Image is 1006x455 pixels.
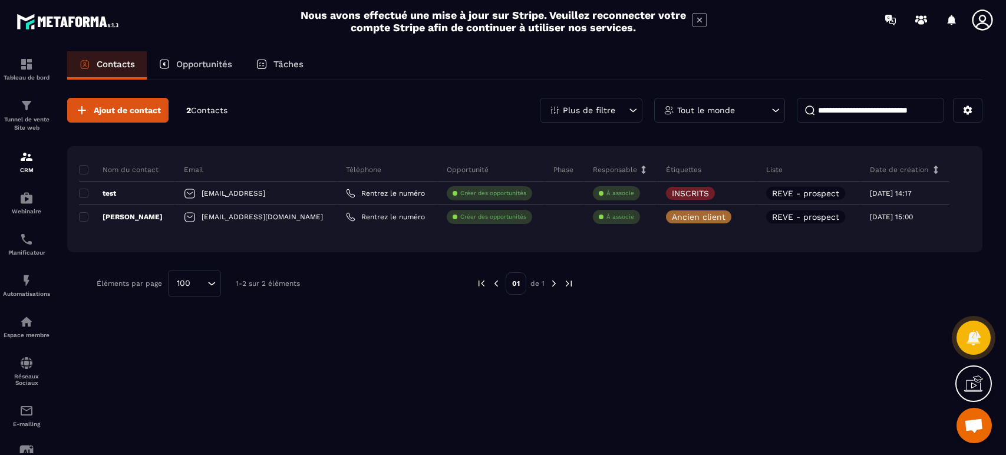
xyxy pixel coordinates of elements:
[3,395,50,436] a: emailemailE-mailing
[147,51,244,80] a: Opportunités
[173,277,194,290] span: 100
[176,59,232,70] p: Opportunités
[79,165,159,174] p: Nom du contact
[956,408,992,443] div: Ouvrir le chat
[67,51,147,80] a: Contacts
[186,105,227,116] p: 2
[593,165,637,174] p: Responsable
[184,165,203,174] p: Email
[549,278,559,289] img: next
[79,189,116,198] p: test
[97,279,162,288] p: Éléments par page
[3,421,50,427] p: E-mailing
[3,291,50,297] p: Automatisations
[672,213,725,221] p: Ancien client
[3,208,50,215] p: Webinaire
[67,98,169,123] button: Ajout de contact
[3,347,50,395] a: social-networksocial-networkRéseaux Sociaux
[870,165,928,174] p: Date de création
[772,213,839,221] p: REVE - prospect
[19,315,34,329] img: automations
[563,278,574,289] img: next
[191,105,227,115] span: Contacts
[19,191,34,205] img: automations
[3,74,50,81] p: Tableau de bord
[476,278,487,289] img: prev
[3,90,50,141] a: formationformationTunnel de vente Site web
[168,270,221,297] div: Search for option
[3,306,50,347] a: automationsautomationsEspace membre
[447,165,489,174] p: Opportunité
[79,212,163,222] p: [PERSON_NAME]
[17,11,123,32] img: logo
[3,223,50,265] a: schedulerschedulerPlanificateur
[94,104,161,116] span: Ajout de contact
[460,189,526,197] p: Créer des opportunités
[19,356,34,370] img: social-network
[19,57,34,71] img: formation
[273,59,304,70] p: Tâches
[300,9,687,34] h2: Nous avons effectué une mise à jour sur Stripe. Veuillez reconnecter votre compte Stripe afin de ...
[97,59,135,70] p: Contacts
[3,141,50,182] a: formationformationCRM
[606,213,634,221] p: À associe
[19,150,34,164] img: formation
[606,189,634,197] p: À associe
[772,189,839,197] p: REVE - prospect
[3,265,50,306] a: automationsautomationsAutomatisations
[666,165,701,174] p: Étiquettes
[19,404,34,418] img: email
[19,98,34,113] img: formation
[3,332,50,338] p: Espace membre
[870,189,912,197] p: [DATE] 14:17
[563,106,615,114] p: Plus de filtre
[677,106,735,114] p: Tout le monde
[3,373,50,386] p: Réseaux Sociaux
[244,51,315,80] a: Tâches
[3,167,50,173] p: CRM
[3,182,50,223] a: automationsautomationsWebinaire
[672,189,709,197] p: INSCRITS
[460,213,526,221] p: Créer des opportunités
[3,116,50,132] p: Tunnel de vente Site web
[491,278,502,289] img: prev
[236,279,300,288] p: 1-2 sur 2 éléments
[3,249,50,256] p: Planificateur
[506,272,526,295] p: 01
[530,279,545,288] p: de 1
[19,273,34,288] img: automations
[346,165,381,174] p: Téléphone
[553,165,573,174] p: Phase
[19,232,34,246] img: scheduler
[766,165,783,174] p: Liste
[194,277,205,290] input: Search for option
[870,213,913,221] p: [DATE] 15:00
[3,48,50,90] a: formationformationTableau de bord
